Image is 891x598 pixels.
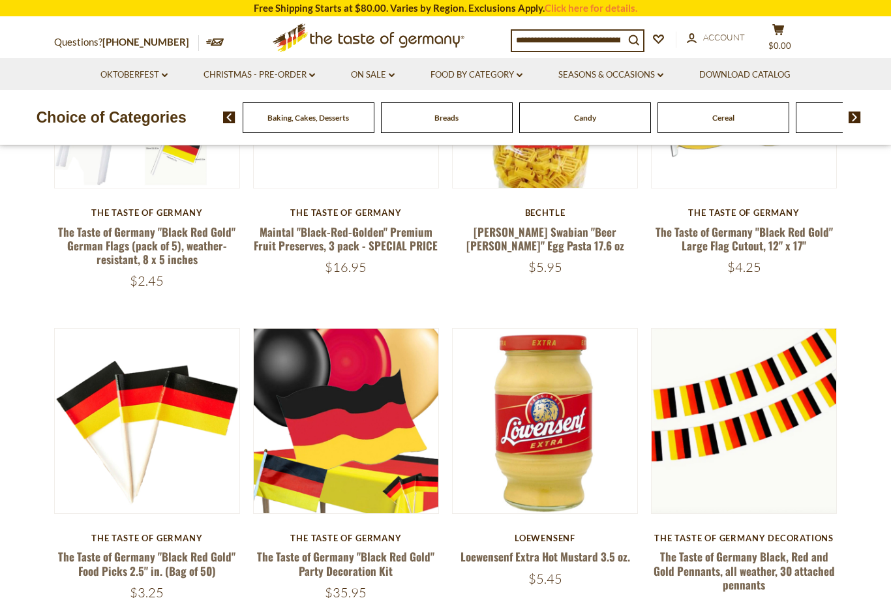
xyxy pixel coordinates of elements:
[253,533,439,543] div: The Taste of Germany
[430,68,522,82] a: Food By Category
[253,207,439,218] div: The Taste of Germany
[712,113,734,123] a: Cereal
[654,548,835,593] a: The Taste of Germany Black, Red and Gold Pennants, all weather, 30 attached pennants
[102,36,189,48] a: [PHONE_NUMBER]
[223,112,235,123] img: previous arrow
[254,329,438,513] img: The Taste of Germany "Black Red Gold" Party Decoration Kit
[453,329,637,513] img: Loewensenf Extra Hot Mustard 3.5 oz.
[267,113,349,123] a: Baking, Cakes, Desserts
[325,259,367,275] span: $16.95
[651,207,837,218] div: The Taste of Germany
[768,40,791,51] span: $0.00
[466,224,624,254] a: [PERSON_NAME] Swabian "Beer [PERSON_NAME]" Egg Pasta 17.6 oz
[54,207,240,218] div: The Taste of Germany
[54,533,240,543] div: The Taste of Germany
[130,273,164,289] span: $2.45
[58,548,235,578] a: The Taste of Germany "Black Red Gold" Food Picks 2.5" in. (Bag of 50)
[699,68,791,82] a: Download Catalog
[759,23,798,56] button: $0.00
[545,2,637,14] a: Click here for details.
[703,32,745,42] span: Account
[849,112,861,123] img: next arrow
[652,329,836,513] img: The Taste of Germany Black, Red and Gold Pennants, all weather, 30 attached pennants
[687,31,745,45] a: Account
[452,533,638,543] div: Loewensenf
[558,68,663,82] a: Seasons & Occasions
[55,329,239,513] img: The Taste of Germany "Black Red Gold" Food Picks 2.5" in. (Bag of 50)
[257,548,434,578] a: The Taste of Germany "Black Red Gold" Party Decoration Kit
[574,113,596,123] a: Candy
[528,571,562,587] span: $5.45
[727,259,761,275] span: $4.25
[54,34,199,51] p: Questions?
[351,68,395,82] a: On Sale
[100,68,168,82] a: Oktoberfest
[58,224,235,268] a: The Taste of Germany "Black Red Gold" German Flags (pack of 5), weather-resistant, 8 x 5 inches
[651,533,837,543] div: The Taste of Germany Decorations
[204,68,315,82] a: Christmas - PRE-ORDER
[461,548,630,565] a: Loewensenf Extra Hot Mustard 3.5 oz.
[452,207,638,218] div: Bechtle
[254,224,438,254] a: Maintal "Black-Red-Golden" Premium Fruit Preserves, 3 pack - SPECIAL PRICE
[656,224,833,254] a: The Taste of Germany "Black Red Gold" Large Flag Cutout, 12" x 17"
[434,113,459,123] a: Breads
[528,259,562,275] span: $5.95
